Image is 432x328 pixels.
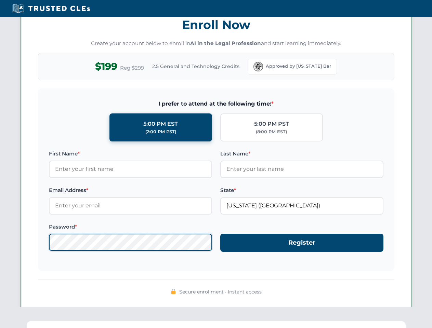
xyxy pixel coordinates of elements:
[254,120,289,128] div: 5:00 PM PST
[171,289,176,294] img: 🔒
[10,3,92,14] img: Trusted CLEs
[143,120,178,128] div: 5:00 PM EST
[220,186,383,194] label: State
[49,223,212,231] label: Password
[145,128,176,135] div: (2:00 PM PST)
[152,63,239,70] span: 2.5 General and Technology Credits
[95,59,117,74] span: $199
[220,234,383,252] button: Register
[49,150,212,158] label: First Name
[253,62,263,71] img: Florida Bar
[220,197,383,214] input: Florida (FL)
[220,161,383,178] input: Enter your last name
[256,128,287,135] div: (8:00 PM EST)
[38,40,394,47] p: Create your account below to enroll in and start learning immediately.
[49,186,212,194] label: Email Address
[49,161,212,178] input: Enter your first name
[266,63,331,70] span: Approved by [US_STATE] Bar
[120,64,144,72] span: Reg $299
[38,14,394,36] h3: Enroll Now
[190,40,261,46] strong: AI in the Legal Profession
[49,99,383,108] span: I prefer to attend at the following time:
[49,197,212,214] input: Enter your email
[220,150,383,158] label: Last Name
[179,288,262,296] span: Secure enrollment • Instant access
